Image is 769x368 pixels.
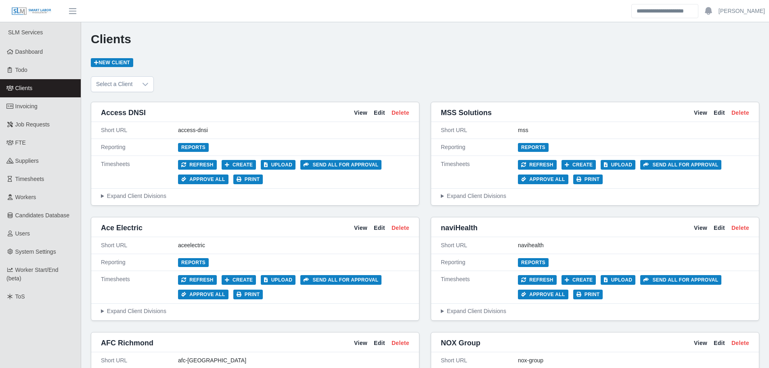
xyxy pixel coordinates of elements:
button: Refresh [518,275,557,285]
span: Timesheets [15,176,44,182]
a: Edit [374,109,385,117]
button: Refresh [178,160,217,170]
summary: Expand Client Divisions [101,192,409,200]
a: Delete [731,109,749,117]
button: Print [233,290,263,299]
div: access-dnsi [178,126,409,135]
span: NOX Group [441,337,480,349]
summary: Expand Client Divisions [101,307,409,315]
a: Edit [374,339,385,347]
a: Edit [374,224,385,232]
div: Reporting [101,143,178,151]
span: Job Requests [15,121,50,128]
button: Upload [261,160,295,170]
div: afc-[GEOGRAPHIC_DATA] [178,356,409,365]
a: View [354,339,367,347]
a: Delete [392,109,409,117]
a: Delete [392,224,409,232]
button: Upload [261,275,295,285]
span: FTE [15,139,26,146]
button: Print [573,175,603,184]
div: Short URL [101,356,178,365]
span: AFC Richmond [101,337,153,349]
button: Create [562,275,596,285]
a: View [694,224,707,232]
span: System Settings [15,248,56,255]
span: Select a Client [91,77,137,92]
button: Send all for approval [300,275,381,285]
div: nox-group [518,356,749,365]
button: Approve All [178,175,228,184]
div: Timesheets [441,275,518,299]
button: Approve All [518,175,568,184]
a: Edit [714,339,725,347]
summary: Expand Client Divisions [441,307,749,315]
span: Invoicing [15,103,38,109]
button: Create [222,275,256,285]
a: [PERSON_NAME] [719,7,765,15]
a: Reports [178,258,209,267]
a: Delete [731,339,749,347]
div: Timesheets [441,160,518,184]
span: Candidates Database [15,212,70,219]
button: Send all for approval [640,160,721,170]
button: Upload [601,275,635,285]
div: Reporting [441,143,518,151]
button: Send all for approval [300,160,381,170]
span: Clients [15,85,33,91]
button: Approve All [518,290,568,299]
a: Edit [714,224,725,232]
span: Worker Start/End (beta) [6,267,59,282]
button: Print [573,290,603,299]
span: SLM Services [8,29,43,36]
span: Dashboard [15,48,43,55]
a: Reports [518,258,549,267]
span: ToS [15,293,25,300]
a: Reports [518,143,549,152]
h1: Clients [91,32,759,46]
div: Reporting [441,258,518,267]
a: Edit [714,109,725,117]
span: Todo [15,67,27,73]
div: Short URL [441,241,518,250]
a: View [354,109,367,117]
span: Users [15,230,30,237]
div: Reporting [101,258,178,267]
div: Short URL [441,126,518,135]
span: Ace Electric [101,222,142,233]
div: aceelectric [178,241,409,250]
button: Send all for approval [640,275,721,285]
a: Delete [731,224,749,232]
button: Approve All [178,290,228,299]
a: View [694,109,707,117]
button: Upload [601,160,635,170]
input: Search [631,4,698,18]
div: Short URL [101,241,178,250]
div: Timesheets [101,275,178,299]
span: Workers [15,194,36,200]
a: Delete [392,339,409,347]
summary: Expand Client Divisions [441,192,749,200]
span: Suppliers [15,158,39,164]
span: naviHealth [441,222,478,233]
a: Reports [178,143,209,152]
div: Timesheets [101,160,178,184]
button: Create [562,160,596,170]
button: Refresh [178,275,217,285]
div: Short URL [101,126,178,135]
a: View [354,224,367,232]
div: mss [518,126,749,135]
div: navihealth [518,241,749,250]
img: SLM Logo [11,7,52,16]
span: Access DNSI [101,107,146,118]
button: Refresh [518,160,557,170]
a: New Client [91,58,133,67]
div: Short URL [441,356,518,365]
button: Create [222,160,256,170]
a: View [694,339,707,347]
span: MSS Solutions [441,107,492,118]
button: Print [233,175,263,184]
